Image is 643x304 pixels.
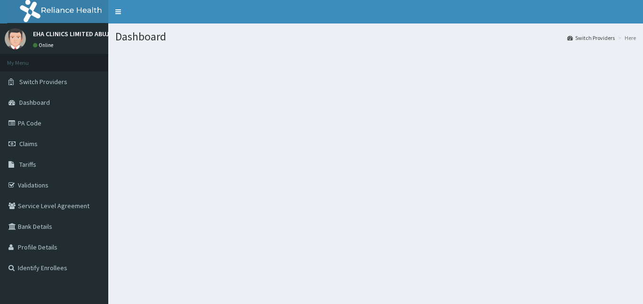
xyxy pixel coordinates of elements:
[33,31,113,37] p: EHA CLINICS LIMITED ABUJA
[19,140,38,148] span: Claims
[115,31,636,43] h1: Dashboard
[5,28,26,49] img: User Image
[33,42,56,48] a: Online
[19,160,36,169] span: Tariffs
[19,98,50,107] span: Dashboard
[616,34,636,42] li: Here
[19,78,67,86] span: Switch Providers
[567,34,615,42] a: Switch Providers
